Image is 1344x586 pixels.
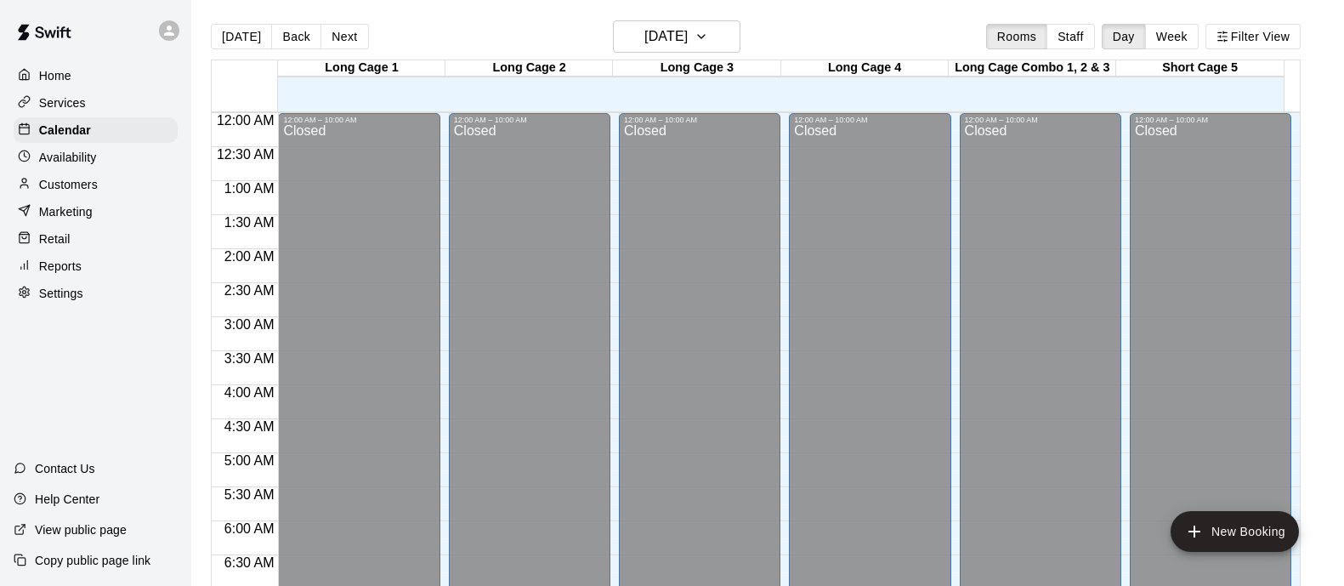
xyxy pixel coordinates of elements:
[454,116,605,124] div: 12:00 AM – 10:00 AM
[35,552,150,569] p: Copy public page link
[220,487,279,502] span: 5:30 AM
[14,90,178,116] a: Services
[220,249,279,264] span: 2:00 AM
[39,176,98,193] p: Customers
[220,521,279,536] span: 6:00 AM
[220,385,279,400] span: 4:00 AM
[213,147,279,162] span: 12:30 AM
[39,203,93,220] p: Marketing
[1171,511,1299,552] button: add
[39,122,91,139] p: Calendar
[1102,24,1146,49] button: Day
[624,116,775,124] div: 12:00 AM – 10:00 AM
[14,281,178,306] a: Settings
[1205,24,1301,49] button: Filter View
[220,215,279,230] span: 1:30 AM
[14,172,178,197] a: Customers
[39,149,97,166] p: Availability
[39,285,83,302] p: Settings
[14,226,178,252] a: Retail
[1046,24,1095,49] button: Staff
[14,63,178,88] a: Home
[14,117,178,143] a: Calendar
[14,199,178,225] a: Marketing
[220,181,279,196] span: 1:00 AM
[986,24,1047,49] button: Rooms
[211,24,272,49] button: [DATE]
[794,116,945,124] div: 12:00 AM – 10:00 AM
[220,453,279,468] span: 5:00 AM
[644,25,688,48] h6: [DATE]
[1145,24,1199,49] button: Week
[220,419,279,434] span: 4:30 AM
[220,317,279,332] span: 3:00 AM
[781,60,949,77] div: Long Cage 4
[320,24,368,49] button: Next
[39,258,82,275] p: Reports
[14,145,178,170] a: Availability
[220,351,279,366] span: 3:30 AM
[949,60,1116,77] div: Long Cage Combo 1, 2 & 3
[1135,116,1286,124] div: 12:00 AM – 10:00 AM
[35,521,127,538] p: View public page
[613,20,740,53] button: [DATE]
[613,60,780,77] div: Long Cage 3
[445,60,613,77] div: Long Cage 2
[35,491,99,508] p: Help Center
[213,113,279,128] span: 12:00 AM
[220,283,279,298] span: 2:30 AM
[39,230,71,247] p: Retail
[271,24,321,49] button: Back
[1116,60,1284,77] div: Short Cage 5
[35,460,95,477] p: Contact Us
[14,253,178,279] a: Reports
[39,94,86,111] p: Services
[965,116,1116,124] div: 12:00 AM – 10:00 AM
[278,60,445,77] div: Long Cage 1
[39,67,71,84] p: Home
[283,116,434,124] div: 12:00 AM – 10:00 AM
[220,555,279,570] span: 6:30 AM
